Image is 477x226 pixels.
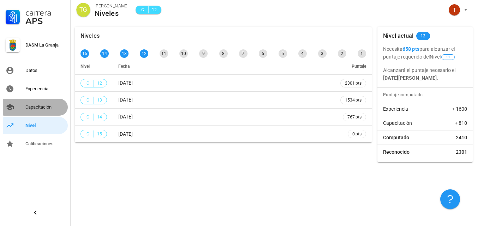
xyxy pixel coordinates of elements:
[97,130,102,138] span: 15
[380,88,473,102] div: Puntaje computado
[25,42,65,48] div: DASM La Granja
[179,49,188,58] div: 10
[345,80,362,87] span: 2301 pts
[25,123,65,128] div: Nivel
[25,104,65,110] div: Capacitación
[25,17,65,25] div: APS
[25,86,65,92] div: Experiencia
[85,130,91,138] span: C
[335,58,372,75] th: Puntaje
[383,66,467,82] p: Alcanzará el puntaje necesario el .
[456,134,467,141] span: 2410
[318,49,327,58] div: 3
[95,2,129,10] div: [PERSON_NAME]
[455,120,467,127] span: + 810
[118,97,133,103] span: [DATE]
[25,141,65,147] div: Calificaciones
[3,62,68,79] a: Datos
[81,49,89,58] div: 15
[25,8,65,17] div: Carrera
[452,105,467,112] span: + 1600
[3,135,68,152] a: Calificaciones
[383,134,409,141] span: Computado
[383,120,412,127] span: Capacitación
[3,117,68,134] a: Nivel
[352,130,362,138] span: 0 pts
[3,80,68,97] a: Experiencia
[100,49,109,58] div: 14
[421,32,426,40] span: 12
[456,148,467,155] span: 2301
[279,49,287,58] div: 5
[76,3,90,17] div: avatar
[383,75,437,81] b: [DATE][PERSON_NAME]
[140,6,145,13] span: C
[298,49,307,58] div: 4
[25,68,65,73] div: Datos
[140,49,148,58] div: 12
[118,64,130,69] span: Fecha
[345,97,362,104] span: 1534 pts
[118,80,133,86] span: [DATE]
[81,64,90,69] span: Nivel
[383,148,410,155] span: Reconocido
[160,49,168,58] div: 11
[97,114,102,121] span: 14
[3,99,68,116] a: Capacitación
[259,49,267,58] div: 6
[446,55,450,60] span: 11
[113,58,335,75] th: Fecha
[352,64,366,69] span: Puntaje
[358,49,366,58] div: 1
[430,54,455,60] span: Nivel
[151,6,157,13] span: 12
[75,58,113,75] th: Nivel
[79,3,87,17] span: TG
[338,49,346,58] div: 2
[199,49,208,58] div: 9
[118,114,133,120] span: [DATE]
[97,97,102,104] span: 13
[85,114,91,121] span: C
[97,80,102,87] span: 12
[383,105,408,112] span: Experiencia
[85,97,91,104] span: C
[95,10,129,17] div: Niveles
[239,49,248,58] div: 7
[449,4,460,16] div: avatar
[219,49,228,58] div: 8
[120,49,129,58] div: 13
[81,27,100,45] div: Niveles
[347,114,362,121] span: 767 pts
[383,45,467,61] p: Necesita para alcanzar el puntaje requerido del
[383,27,413,45] div: Nivel actual
[85,80,91,87] span: C
[403,46,419,52] b: 658 pts
[118,131,133,137] span: [DATE]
